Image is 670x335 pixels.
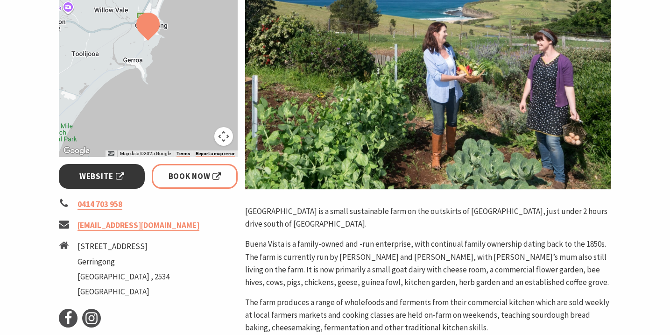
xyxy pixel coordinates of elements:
[245,296,611,335] p: The farm produces a range of wholefoods and ferments from their commercial kitchen which are sold...
[176,151,190,157] a: Terms (opens in new tab)
[59,164,145,189] a: Website
[78,271,169,283] li: [GEOGRAPHIC_DATA] , 2534
[78,285,169,298] li: [GEOGRAPHIC_DATA]
[152,164,238,189] a: Book Now
[78,240,169,253] li: [STREET_ADDRESS]
[245,238,611,289] p: Buena Vista is a family-owned and -run enterprise, with continual family ownership dating back to...
[120,151,171,156] span: Map data ©2025 Google
[61,145,92,157] a: Open this area in Google Maps (opens a new window)
[108,150,114,157] button: Keyboard shortcuts
[61,145,92,157] img: Google
[79,170,124,183] span: Website
[78,256,169,268] li: Gerringong
[196,151,235,157] a: Report a map error
[78,199,122,210] a: 0414 703 958
[169,170,221,183] span: Book Now
[78,220,199,231] a: [EMAIL_ADDRESS][DOMAIN_NAME]
[214,127,233,146] button: Map camera controls
[245,205,611,230] p: [GEOGRAPHIC_DATA] is a small sustainable farm on the outskirts of [GEOGRAPHIC_DATA], just under 2...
